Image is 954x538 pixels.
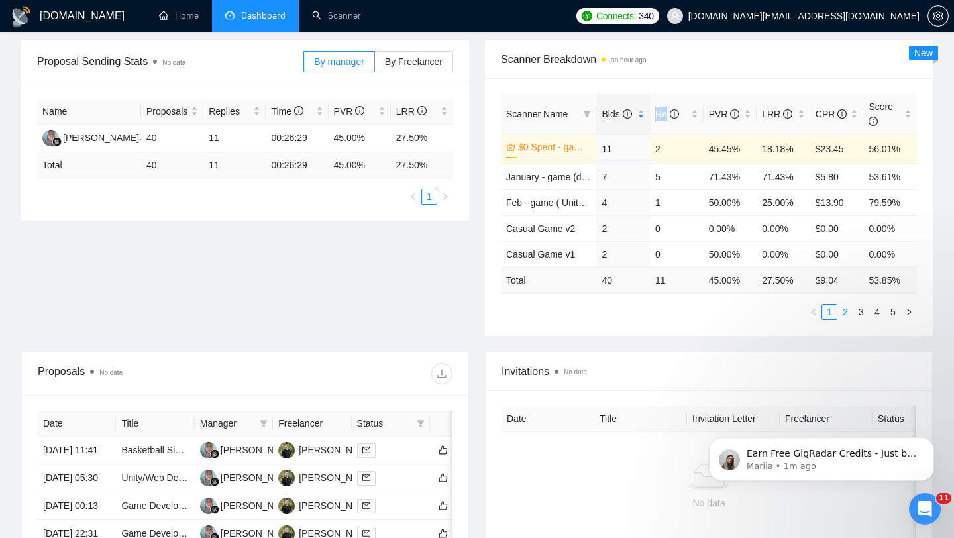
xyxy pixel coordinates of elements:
[38,492,116,520] td: [DATE] 00:13
[810,308,818,316] span: left
[200,442,217,458] img: RA
[816,109,847,119] span: CPR
[439,500,448,511] span: like
[506,172,612,182] a: January - game (dev*) V4
[357,416,411,431] span: Status
[602,109,631,119] span: Bids
[650,189,704,215] td: 1
[869,117,878,126] span: info-circle
[391,152,453,178] td: 27.50 %
[853,304,869,320] li: 3
[518,140,588,154] a: $0 Spent - game_V4
[52,137,62,146] img: gigradar-bm.png
[580,104,594,124] span: filter
[38,363,245,384] div: Proposals
[905,308,913,316] span: right
[810,189,864,215] td: $13.90
[299,470,375,485] div: [PERSON_NAME]
[863,134,917,164] td: 56.01%
[42,130,59,146] img: RA
[432,368,452,379] span: download
[869,304,885,320] li: 4
[650,164,704,189] td: 5
[121,445,433,455] a: Basketball Simulation Game – Custom Player Creation & Multiplayer Modes
[121,472,444,483] a: Unity/Web Developer Needed to Build Agar.io-Style Multiplayer Browser Game
[362,446,370,454] span: mail
[854,305,869,319] a: 3
[314,56,364,67] span: By manager
[203,99,266,125] th: Replies
[11,6,32,27] img: logo
[670,109,679,119] span: info-circle
[431,363,452,384] button: download
[200,472,297,482] a: RA[PERSON_NAME]
[704,134,757,164] td: 45.45%
[704,164,757,189] td: 71.43%
[704,189,757,215] td: 50.00%
[506,223,575,234] a: Casual Game v2
[200,498,217,514] img: RA
[838,305,853,319] a: 2
[221,498,297,513] div: [PERSON_NAME]
[159,10,199,21] a: homeHome
[596,164,650,189] td: 7
[583,110,591,118] span: filter
[417,419,425,427] span: filter
[299,498,375,513] div: [PERSON_NAME]
[203,152,266,178] td: 11
[650,134,704,164] td: 2
[225,11,235,20] span: dashboard
[221,443,297,457] div: [PERSON_NAME]
[141,99,203,125] th: Proposals
[564,368,587,376] span: No data
[870,305,884,319] a: 4
[863,267,917,293] td: 53.85 %
[730,109,739,119] span: info-circle
[822,305,837,319] a: 1
[927,5,949,27] button: setting
[437,189,453,205] button: right
[260,419,268,427] span: filter
[435,470,451,486] button: like
[596,134,650,164] td: 11
[210,449,219,458] img: gigradar-bm.png
[334,106,365,117] span: PVR
[650,267,704,293] td: 11
[37,99,141,125] th: Name
[210,477,219,486] img: gigradar-bm.png
[611,56,646,64] time: an hour ago
[278,470,295,486] img: AH
[435,442,451,458] button: like
[278,500,375,510] a: AH[PERSON_NAME]
[203,125,266,152] td: 11
[195,411,273,437] th: Manager
[709,109,740,119] span: PVR
[294,106,303,115] span: info-circle
[914,48,933,58] span: New
[37,152,141,178] td: Total
[506,109,568,119] span: Scanner Name
[810,267,864,293] td: $ 9.04
[266,125,328,152] td: 00:26:29
[422,189,437,204] a: 1
[121,500,362,511] a: Game Developer Needed for Digital Pet Simulation Project
[502,406,594,432] th: Date
[200,444,297,455] a: RA[PERSON_NAME]
[596,241,650,267] td: 2
[38,411,116,437] th: Date
[409,193,417,201] span: left
[405,189,421,205] button: left
[200,527,297,538] a: RA[PERSON_NAME]
[38,437,116,464] td: [DATE] 11:41
[362,502,370,510] span: mail
[391,125,453,152] td: 27.50%
[806,304,821,320] li: Previous Page
[99,369,123,376] span: No data
[512,496,906,510] div: No data
[810,241,864,267] td: $0.00
[441,193,449,201] span: right
[42,132,139,142] a: RA[PERSON_NAME]
[901,304,917,320] li: Next Page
